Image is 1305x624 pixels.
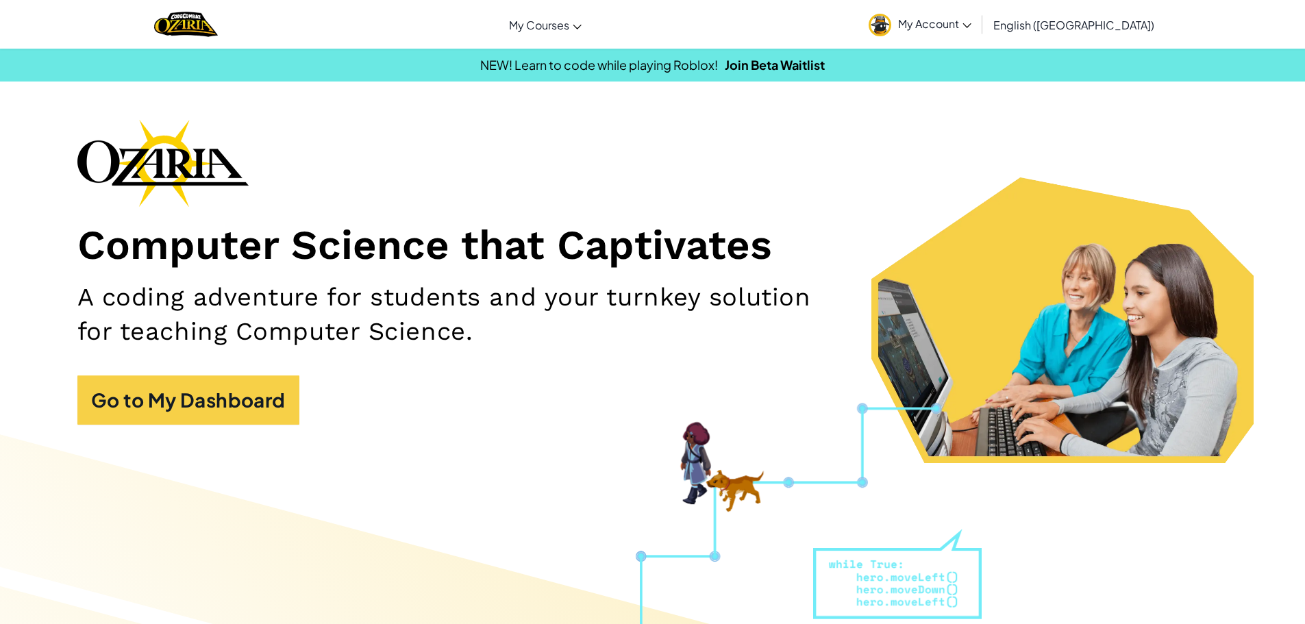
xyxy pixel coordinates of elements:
a: English ([GEOGRAPHIC_DATA]) [986,6,1161,43]
span: My Account [898,16,971,31]
img: avatar [869,14,891,36]
a: Go to My Dashboard [77,375,299,425]
a: Ozaria by CodeCombat logo [154,10,218,38]
span: NEW! Learn to code while playing Roblox! [480,57,718,73]
a: My Account [862,3,978,46]
h1: Computer Science that Captivates [77,221,1228,271]
img: Home [154,10,218,38]
a: Join Beta Waitlist [725,57,825,73]
a: My Courses [502,6,588,43]
h2: A coding adventure for students and your turnkey solution for teaching Computer Science. [77,280,849,348]
span: My Courses [509,18,569,32]
img: Ozaria branding logo [77,119,249,207]
span: English ([GEOGRAPHIC_DATA]) [993,18,1154,32]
